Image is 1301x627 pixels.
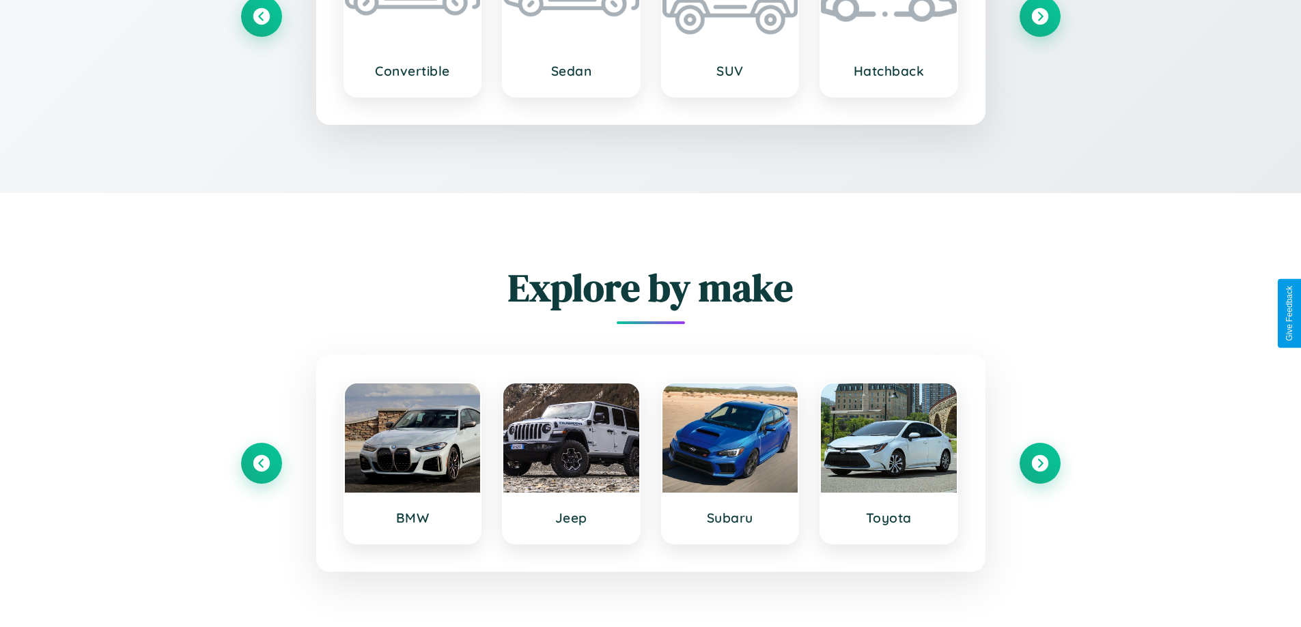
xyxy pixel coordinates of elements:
h3: Jeep [517,510,626,526]
h3: Convertible [359,63,467,79]
h3: Sedan [517,63,626,79]
h2: Explore by make [241,261,1061,314]
h3: BMW [359,510,467,526]
h3: SUV [676,63,785,79]
h3: Hatchback [835,63,943,79]
div: Give Feedback [1285,286,1294,341]
h3: Subaru [676,510,785,526]
h3: Toyota [835,510,943,526]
